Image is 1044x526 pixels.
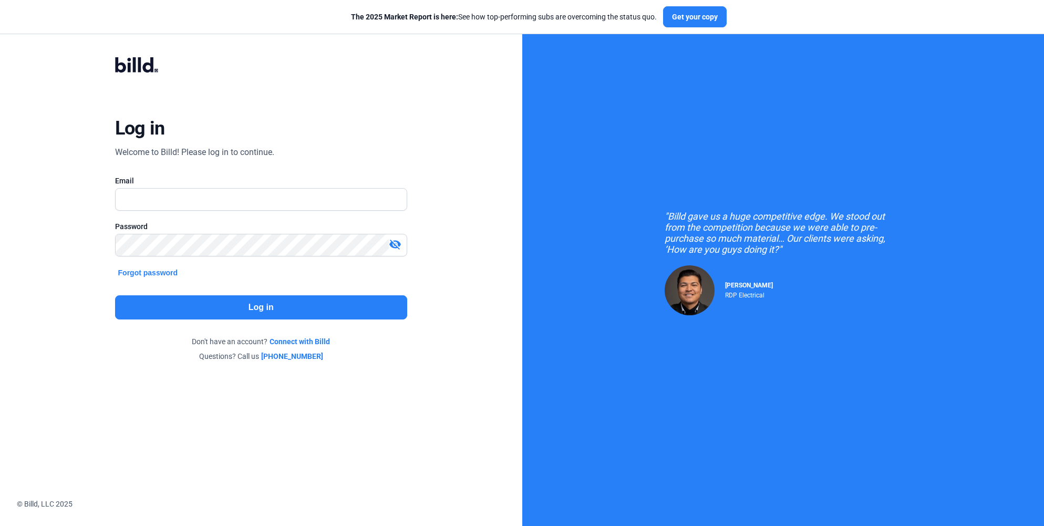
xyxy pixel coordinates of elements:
span: The 2025 Market Report is here: [351,13,458,21]
div: Password [115,221,407,232]
div: Email [115,176,407,186]
button: Forgot password [115,267,181,279]
a: Connect with Billd [270,336,330,347]
div: See how top-performing subs are overcoming the status quo. [351,12,657,22]
div: Questions? Call us [115,351,407,362]
div: Welcome to Billd! Please log in to continue. [115,146,274,159]
button: Log in [115,295,407,319]
span: [PERSON_NAME] [725,282,773,289]
mat-icon: visibility_off [389,238,401,251]
div: Log in [115,117,165,140]
a: [PHONE_NUMBER] [261,351,323,362]
div: "Billd gave us a huge competitive edge. We stood out from the competition because we were able to... [665,211,901,255]
button: Get your copy [663,6,727,27]
div: RDP Electrical [725,289,773,299]
img: Raul Pacheco [665,265,715,315]
div: Don't have an account? [115,336,407,347]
